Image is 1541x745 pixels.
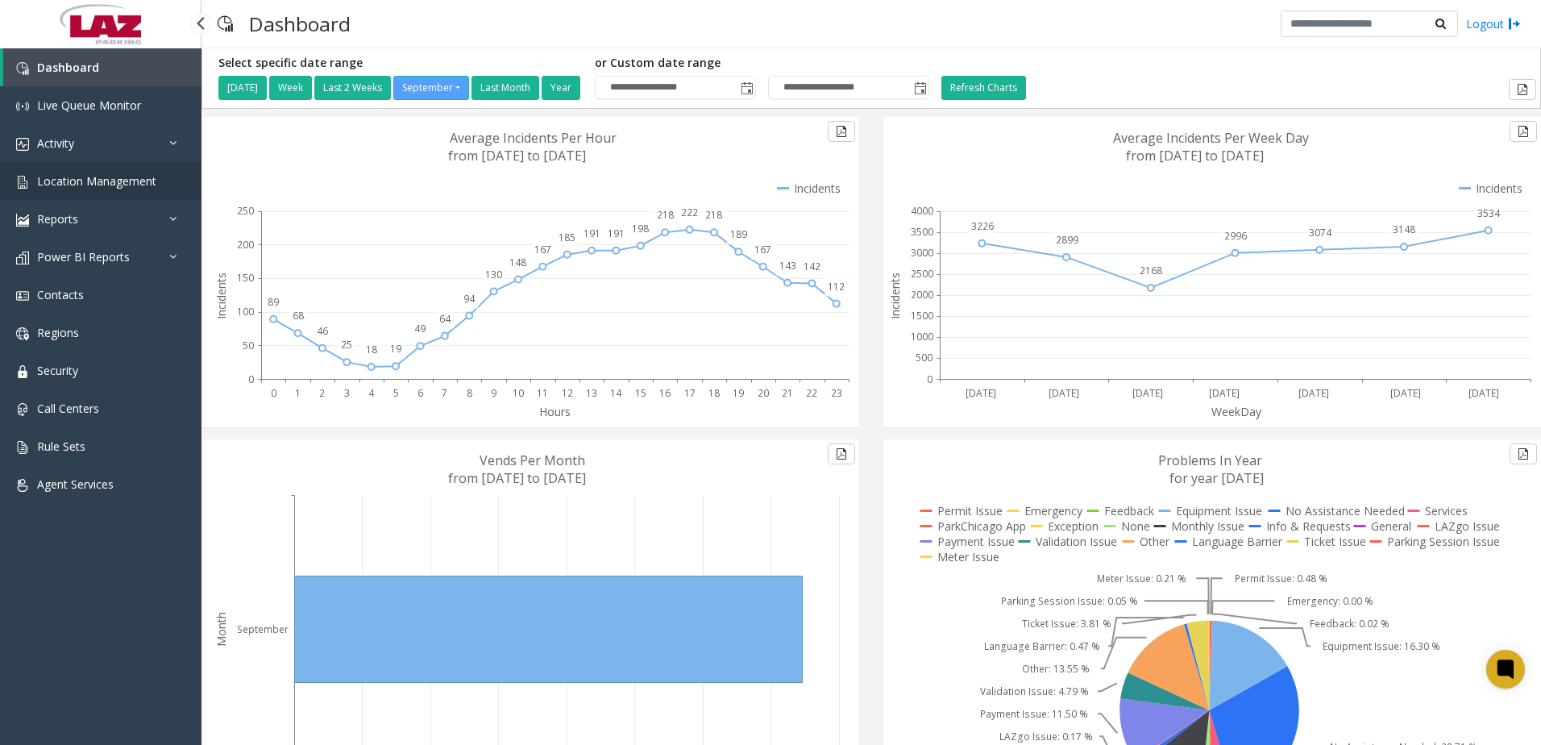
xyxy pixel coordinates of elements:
[16,138,29,151] img: 'icon'
[16,327,29,340] img: 'icon'
[37,287,84,302] span: Contacts
[828,280,845,293] text: 112
[584,227,600,240] text: 191
[218,56,583,70] h5: Select specific date range
[414,322,426,335] text: 49
[271,386,276,400] text: 0
[1510,121,1537,142] button: Export to pdf
[16,479,29,492] img: 'icon'
[237,238,254,252] text: 200
[539,404,571,419] text: Hours
[831,386,842,400] text: 23
[1466,15,1521,32] a: Logout
[37,173,156,189] span: Location Management
[1224,229,1247,243] text: 2996
[16,214,29,227] img: 'icon'
[1477,206,1501,220] text: 3534
[450,129,617,147] text: Average Incidents Per Hour
[1309,226,1332,239] text: 3074
[448,469,586,487] text: from [DATE] to [DATE]
[463,292,476,306] text: 94
[708,386,720,400] text: 18
[542,76,580,100] button: Year
[941,76,1026,100] button: Refresh Charts
[268,295,279,309] text: 89
[1468,386,1499,400] text: [DATE]
[37,439,85,454] span: Rule Sets
[1158,452,1262,469] text: Problems In Year
[984,639,1100,653] text: Language Barrier: 0.47 %
[37,477,114,492] span: Agent Services
[966,386,996,400] text: [DATE]
[635,386,646,400] text: 15
[1298,386,1329,400] text: [DATE]
[1022,662,1090,676] text: Other: 13.55 %
[214,612,229,647] text: Month
[911,288,933,302] text: 2000
[393,76,469,100] button: September
[980,707,1088,721] text: Payment Issue: 11.50 %
[214,273,229,319] text: Incidents
[1113,129,1309,147] text: Average Incidents Per Week Day
[314,76,391,100] button: Last 2 Weeks
[16,289,29,302] img: 'icon'
[269,76,312,100] button: Week
[37,98,141,113] span: Live Queue Monitor
[730,227,747,241] text: 189
[562,386,573,400] text: 12
[754,243,771,256] text: 167
[595,56,929,70] h5: or Custom date range
[1140,264,1162,277] text: 2168
[737,77,755,99] span: Toggle popup
[344,386,350,400] text: 3
[1211,404,1262,419] text: WeekDay
[442,386,447,400] text: 7
[911,204,933,218] text: 4000
[341,338,352,352] text: 25
[293,309,304,323] text: 68
[911,225,933,239] text: 3500
[16,365,29,378] img: 'icon'
[911,77,928,99] span: Toggle popup
[779,259,796,273] text: 143
[243,339,254,352] text: 50
[319,386,325,400] text: 2
[705,208,722,222] text: 218
[911,309,933,323] text: 1500
[828,121,855,142] button: Export to pdf
[1022,617,1111,631] text: Ticket Issue: 3.81 %
[1310,617,1389,631] text: Feedback: 0.02 %
[1235,572,1327,585] text: Permit Issue: 0.48 %
[1001,594,1138,608] text: Parking Session Issue: 0.05 %
[237,305,254,318] text: 100
[804,260,820,273] text: 142
[37,401,99,416] span: Call Centers
[295,386,301,400] text: 1
[37,325,79,340] span: Regions
[393,386,399,400] text: 5
[366,343,377,356] text: 18
[37,211,78,227] span: Reports
[681,206,698,219] text: 222
[1509,79,1536,100] button: Export to pdf
[37,363,78,378] span: Security
[237,204,254,218] text: 250
[1508,15,1521,32] img: logout
[806,386,817,400] text: 22
[485,268,502,281] text: 130
[16,252,29,264] img: 'icon'
[448,147,586,164] text: from [DATE] to [DATE]
[911,330,933,343] text: 1000
[887,273,903,319] text: Incidents
[999,730,1093,743] text: LAZgo Issue: 0.17 %
[733,386,744,400] text: 19
[417,386,423,400] text: 6
[241,4,359,44] h3: Dashboard
[632,222,649,235] text: 198
[657,208,674,222] text: 218
[586,386,597,400] text: 13
[1510,443,1537,464] button: Export to pdf
[1287,594,1373,608] text: Emergency: 0.00 %
[218,76,267,100] button: [DATE]
[1209,386,1240,400] text: [DATE]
